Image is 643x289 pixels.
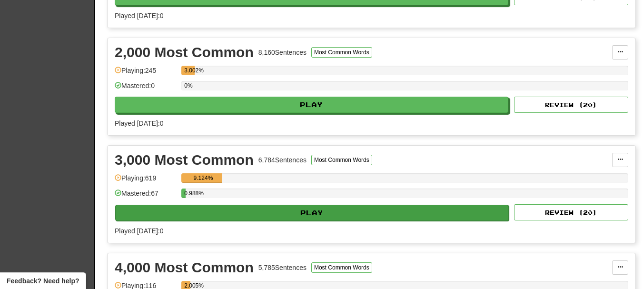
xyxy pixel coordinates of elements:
div: 3,000 Most Common [115,153,254,167]
span: Open feedback widget [7,276,79,286]
div: Mastered: 67 [115,189,177,204]
span: Played [DATE]: 0 [115,227,163,235]
button: Review (20) [514,204,628,220]
div: 9.124% [184,173,222,183]
button: Play [115,97,508,113]
button: Play [115,205,509,221]
button: Review (20) [514,97,628,113]
button: Most Common Words [311,47,372,58]
span: Played [DATE]: 0 [115,120,163,127]
div: Playing: 245 [115,66,177,81]
div: 5,785 Sentences [258,263,307,272]
div: 0.988% [184,189,186,198]
div: 8,160 Sentences [258,48,307,57]
div: Mastered: 0 [115,81,177,97]
div: 4,000 Most Common [115,260,254,275]
div: 6,784 Sentences [258,155,307,165]
div: Playing: 619 [115,173,177,189]
div: 3.002% [184,66,195,75]
div: 2,000 Most Common [115,45,254,60]
button: Most Common Words [311,262,372,273]
span: Played [DATE]: 0 [115,12,163,20]
button: Most Common Words [311,155,372,165]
